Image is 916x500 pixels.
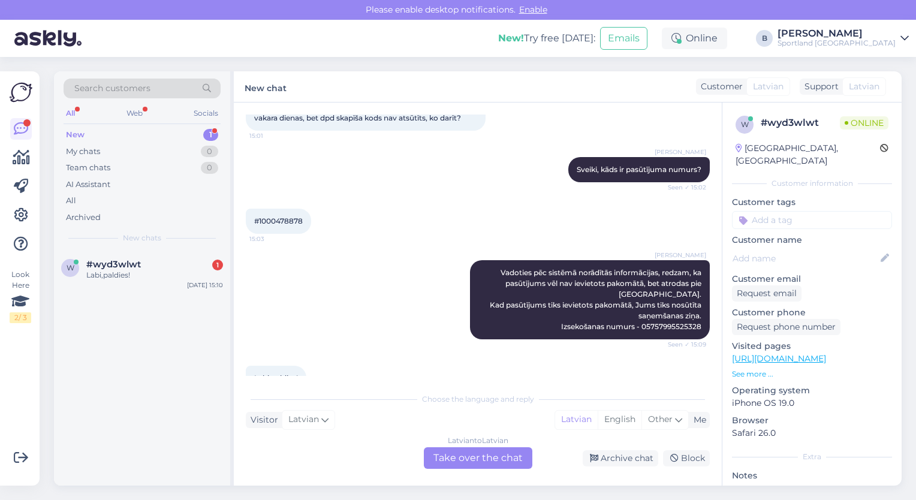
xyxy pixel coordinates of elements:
[663,450,710,466] div: Block
[732,451,892,462] div: Extra
[10,312,31,323] div: 2 / 3
[689,414,706,426] div: Me
[732,384,892,397] p: Operating system
[124,106,145,121] div: Web
[64,106,77,121] div: All
[249,131,294,140] span: 15:01
[733,252,878,265] input: Add name
[753,80,784,93] span: Latvian
[741,120,749,129] span: w
[778,29,909,48] a: [PERSON_NAME]Sportland [GEOGRAPHIC_DATA]
[756,30,773,47] div: B
[655,251,706,260] span: [PERSON_NAME]
[732,427,892,439] p: Safari 26.0
[696,80,743,93] div: Customer
[246,414,278,426] div: Visitor
[123,233,161,243] span: New chats
[648,414,673,424] span: Other
[249,234,294,243] span: 15:03
[778,38,896,48] div: Sportland [GEOGRAPHIC_DATA]
[732,353,826,364] a: [URL][DOMAIN_NAME]
[840,116,888,129] span: Online
[86,270,223,281] div: Labi,paldies!
[66,146,100,158] div: My chats
[66,129,85,141] div: New
[66,179,110,191] div: AI Assistant
[201,162,218,174] div: 0
[849,80,879,93] span: Latvian
[490,268,703,331] span: Vadoties pēc sistēmā norādītās informācijas, redzam, ka pasūtījums vēl nav ievietots pakomātā, be...
[661,183,706,192] span: Seen ✓ 15:02
[732,340,892,353] p: Visited pages
[187,281,223,290] div: [DATE] 15:10
[732,369,892,379] p: See more ...
[498,32,524,44] b: New!
[245,79,287,95] label: New chat
[732,469,892,482] p: Notes
[778,29,896,38] div: [PERSON_NAME]
[598,411,641,429] div: English
[10,81,32,104] img: Askly Logo
[10,269,31,323] div: Look Here
[66,162,110,174] div: Team chats
[288,413,319,426] span: Latvian
[736,142,880,167] div: [GEOGRAPHIC_DATA], [GEOGRAPHIC_DATA]
[66,212,101,224] div: Archived
[448,435,508,446] div: Latvian to Latvian
[424,447,532,469] div: Take over the chat
[86,259,141,270] span: #wyd3wlwt
[191,106,221,121] div: Socials
[732,306,892,319] p: Customer phone
[662,28,727,49] div: Online
[732,273,892,285] p: Customer email
[203,129,218,141] div: 1
[800,80,839,93] div: Support
[583,450,658,466] div: Archive chat
[732,234,892,246] p: Customer name
[516,4,551,15] span: Enable
[555,411,598,429] div: Latvian
[74,82,150,95] span: Search customers
[66,195,76,207] div: All
[246,394,710,405] div: Choose the language and reply
[761,116,840,130] div: # wyd3wlwt
[732,414,892,427] p: Browser
[498,31,595,46] div: Try free [DATE]:
[655,147,706,156] span: [PERSON_NAME]
[67,263,74,272] span: w
[661,340,706,349] span: Seen ✓ 15:09
[732,178,892,189] div: Customer information
[732,285,802,302] div: Request email
[732,397,892,409] p: iPhone OS 19.0
[577,165,701,174] span: Sveiki, kāds ir pasūtījuma numurs?
[600,27,647,50] button: Emails
[732,196,892,209] p: Customer tags
[254,216,303,225] span: #1000478878
[254,374,298,382] span: Labi,paldies!
[201,146,218,158] div: 0
[212,260,223,270] div: 1
[732,211,892,229] input: Add a tag
[732,319,840,335] div: Request phone number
